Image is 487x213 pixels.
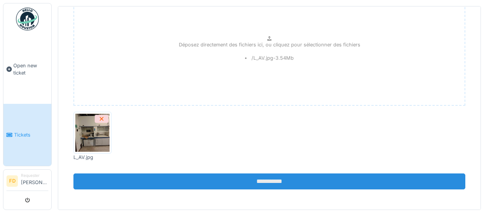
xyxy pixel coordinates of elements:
[6,175,18,187] li: FD
[245,54,294,62] li: /L_AV.jpg - 3.54 Mb
[16,8,39,30] img: Badge_color-CXgf-gQk.svg
[75,114,110,152] img: loeiai78jg5h49yoc53vvuugvhga
[179,41,360,48] p: Déposez directement des fichiers ici, ou cliquez pour sélectionner des fichiers
[73,154,111,161] div: L_AV.jpg
[3,104,51,166] a: Tickets
[21,173,48,178] div: Requester
[6,173,48,191] a: FD Requester[PERSON_NAME]
[13,62,48,76] span: Open new ticket
[3,35,51,104] a: Open new ticket
[21,173,48,189] li: [PERSON_NAME]
[14,131,48,138] span: Tickets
